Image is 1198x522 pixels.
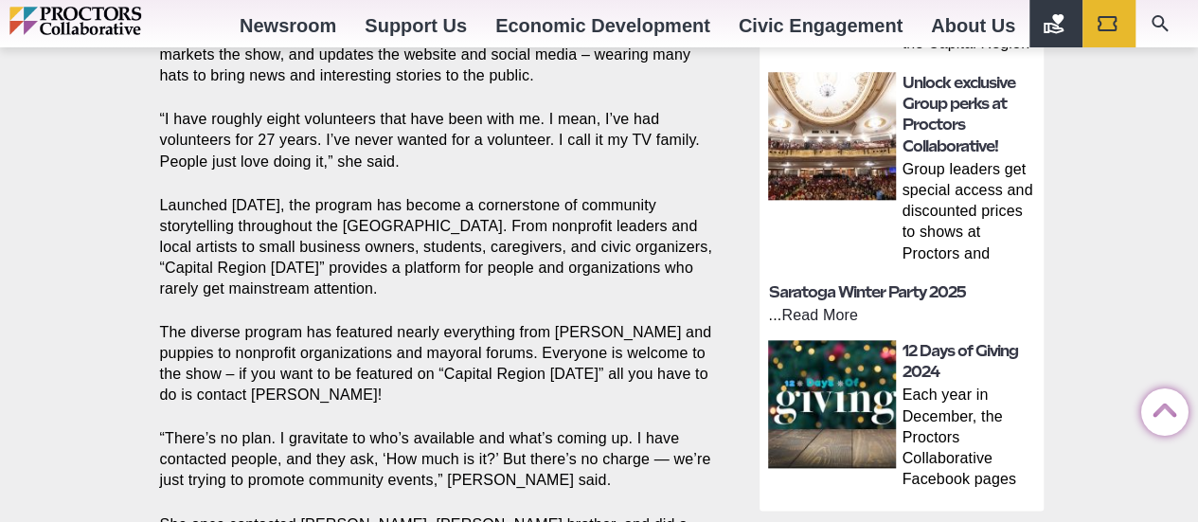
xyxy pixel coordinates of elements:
[768,72,896,200] img: thumbnail: Unlock exclusive Group perks at Proctors Collaborative!
[768,305,1038,326] p: ...
[768,340,896,468] img: thumbnail: 12 Days of Giving 2024
[902,74,1014,155] a: Unlock exclusive Group perks at Proctors Collaborative!
[160,322,717,405] p: The diverse program has featured nearly everything from [PERSON_NAME] and puppies to nonprofit or...
[160,109,717,171] p: “I have roughly eight volunteers that have been with me. I mean, I’ve had volunteers for 27 years...
[9,7,223,35] img: Proctors logo
[768,283,965,301] a: Saratoga Winter Party 2025
[1141,389,1179,427] a: Back to Top
[160,195,717,299] p: Launched [DATE], the program has become a cornerstone of community storytelling throughout the [G...
[902,385,1038,493] p: Each year in December, the Proctors Collaborative Facebook pages host the 12 Days of Giving-start...
[781,307,858,323] a: Read More
[902,342,1017,381] a: 12 Days of Giving 2024
[160,428,717,491] p: “There’s no plan. I gravitate to who’s available and what’s coming up. I have contacted people, a...
[902,159,1038,267] p: Group leaders get special access and discounted prices to shows at Proctors and theREP SCHENECTAD...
